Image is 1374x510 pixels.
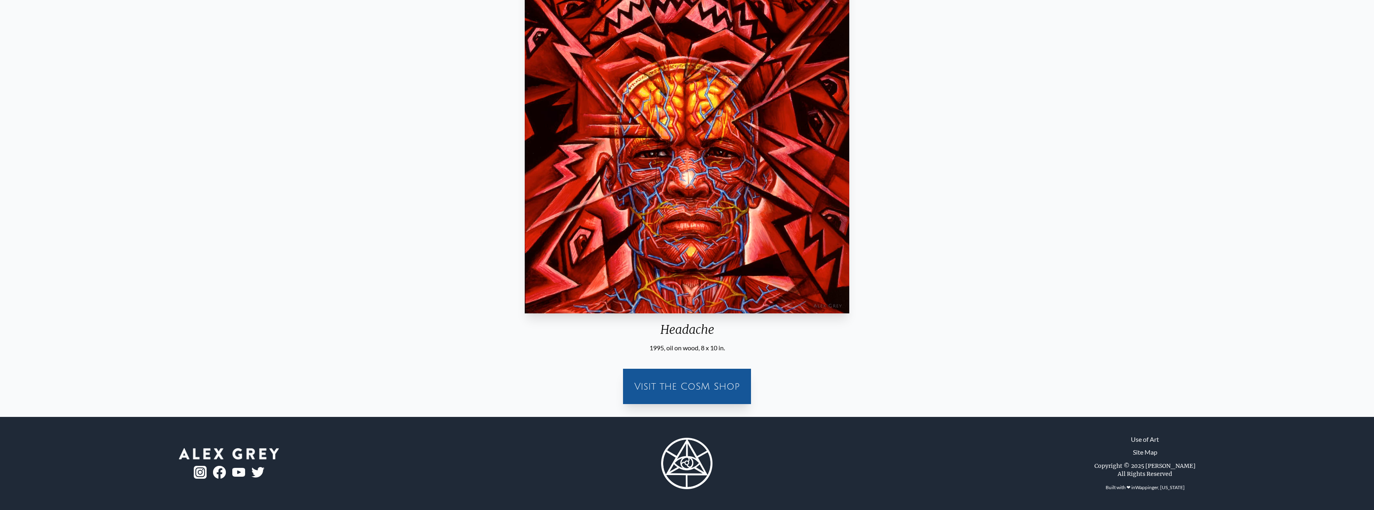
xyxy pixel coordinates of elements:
[194,466,207,479] img: ig-logo.png
[628,374,746,399] a: Visit the CoSM Shop
[522,343,852,353] div: 1995, oil on wood, 8 x 10 in.
[1131,435,1159,444] a: Use of Art
[252,467,264,477] img: twitter-logo.png
[1135,484,1185,490] a: Wappinger, [US_STATE]
[1118,470,1172,478] div: All Rights Reserved
[232,468,245,477] img: youtube-logo.png
[1102,481,1188,494] div: Built with ❤ in
[1133,447,1157,457] a: Site Map
[522,322,852,343] div: Headache
[213,466,226,479] img: fb-logo.png
[1094,462,1195,470] div: Copyright © 2025 [PERSON_NAME]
